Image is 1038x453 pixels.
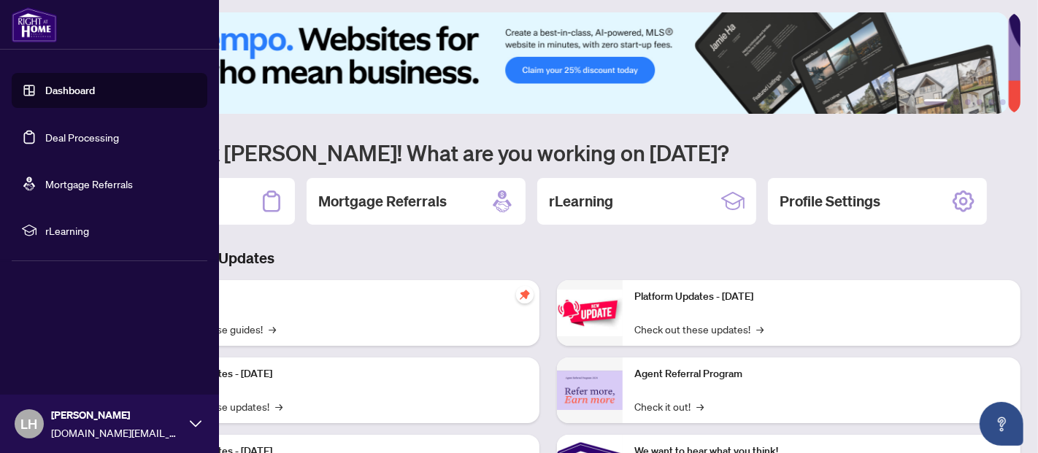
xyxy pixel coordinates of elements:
[51,407,182,423] span: [PERSON_NAME]
[45,177,133,190] a: Mortgage Referrals
[21,414,38,434] span: LH
[51,425,182,441] span: [DOMAIN_NAME][EMAIL_ADDRESS][DOMAIN_NAME]
[557,290,623,336] img: Platform Updates - June 23, 2025
[924,99,947,105] button: 1
[756,321,764,337] span: →
[696,398,704,414] span: →
[318,191,447,212] h2: Mortgage Referrals
[45,131,119,144] a: Deal Processing
[1000,99,1006,105] button: 6
[977,99,983,105] button: 4
[965,99,971,105] button: 3
[634,321,764,337] a: Check out these updates!→
[45,222,197,239] span: rLearning
[76,12,1008,114] img: Slide 0
[780,191,880,212] h2: Profile Settings
[549,191,613,212] h2: rLearning
[634,398,704,414] a: Check it out!→
[634,289,1009,305] p: Platform Updates - [DATE]
[953,99,959,105] button: 2
[45,84,95,97] a: Dashboard
[153,289,528,305] p: Self-Help
[516,286,534,303] span: pushpin
[153,366,528,382] p: Platform Updates - [DATE]
[634,366,1009,382] p: Agent Referral Program
[12,7,57,42] img: logo
[275,398,282,414] span: →
[76,248,1020,268] h3: Brokerage & Industry Updates
[980,402,1023,446] button: Open asap
[76,139,1020,166] h1: Welcome back [PERSON_NAME]! What are you working on [DATE]?
[557,371,623,411] img: Agent Referral Program
[269,321,276,337] span: →
[988,99,994,105] button: 5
